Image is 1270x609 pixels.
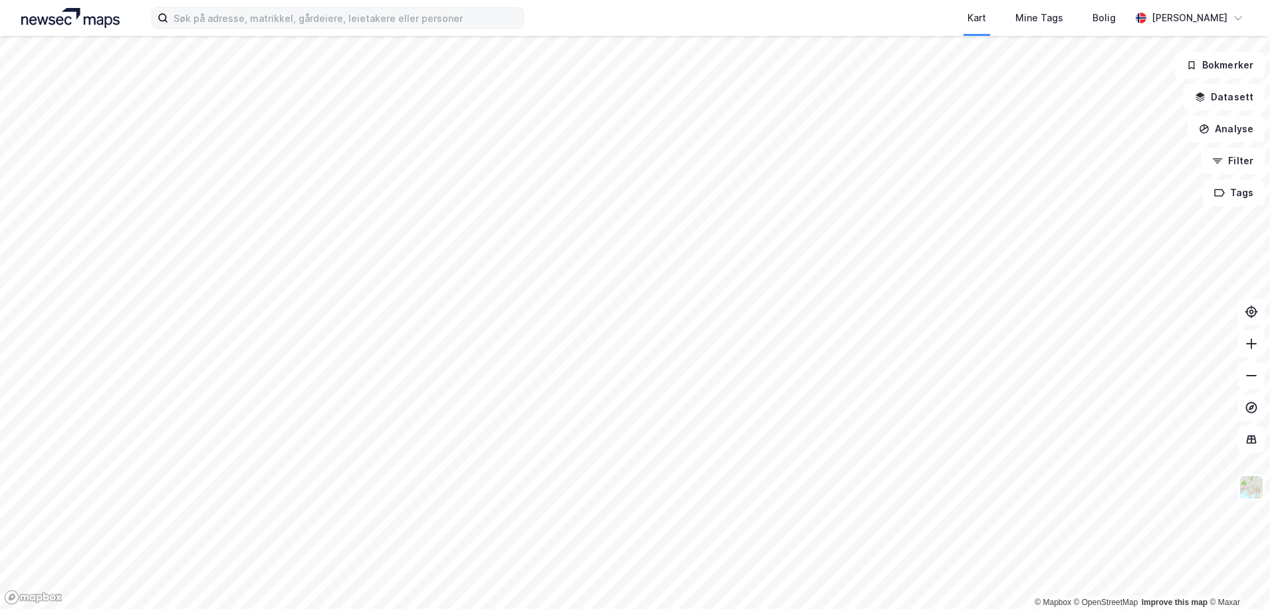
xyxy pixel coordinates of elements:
iframe: Chat Widget [1204,545,1270,609]
input: Søk på adresse, matrikkel, gårdeiere, leietakere eller personer [168,8,523,28]
div: Mine Tags [1015,10,1063,26]
img: logo.a4113a55bc3d86da70a041830d287a7e.svg [21,8,120,28]
div: Kart [967,10,986,26]
div: Bolig [1092,10,1116,26]
div: [PERSON_NAME] [1152,10,1227,26]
